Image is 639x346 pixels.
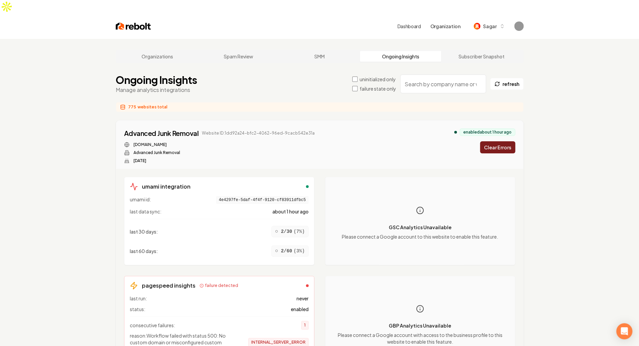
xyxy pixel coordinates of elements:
p: Please connect a Google account with access to the business profile to this website to enable thi... [331,332,510,345]
span: 1 [301,321,309,330]
button: refresh [490,78,524,90]
h1: Ongoing Insights [116,74,197,86]
span: status: [130,306,145,312]
div: enabled [306,185,309,188]
span: about 1 hour ago [272,208,309,215]
span: ○ [275,228,278,236]
div: 2/60 [271,245,309,257]
span: Website ID: 1dd92a24-bfc2-4062-96ed-9cacb542e31a [202,131,315,136]
div: enabled about 1 hour ago [460,129,515,136]
div: failed [306,284,309,287]
h3: pagespeed insights [142,282,196,290]
img: Rebolt Logo [116,21,151,31]
span: ( 3 %) [294,248,305,254]
span: 4e4297fe-5daf-4f4f-9120-cf83911dfbc5 [216,196,308,204]
span: last 60 days : [130,248,158,254]
p: GSC Analytics Unavailable [342,224,498,231]
span: never [297,295,309,302]
a: Organizations [117,51,198,62]
span: ( 7 %) [294,228,305,235]
button: Open user button [514,21,524,31]
div: Open Intercom Messenger [616,323,632,339]
span: enabled [291,306,309,312]
input: Search by company name or website ID [400,75,486,93]
h3: umami integration [142,183,191,191]
span: last data sync: [130,208,161,215]
span: last 30 days : [130,228,158,235]
span: 775 [128,104,136,110]
a: Ongoing Insights [360,51,441,62]
span: umami id: [130,196,151,204]
p: GBP Analytics Unavailable [331,322,510,329]
p: Manage analytics integrations [116,86,197,94]
div: Website [124,142,315,147]
span: failure detected [205,283,238,288]
label: uninitialized only [360,76,396,83]
p: Please connect a Google account to this website to enable this feature. [342,233,498,240]
span: Sagar [483,23,496,30]
a: Dashboard [397,23,421,30]
a: Spam Review [198,51,279,62]
label: failure state only [360,85,396,92]
a: SMM [279,51,360,62]
div: analytics enabled [454,131,457,134]
span: last run: [130,295,147,302]
img: Sagar Soni [514,21,524,31]
span: websites total [138,104,167,110]
div: 2/30 [271,226,309,237]
button: Clear Errors [480,141,515,153]
img: Sagar [474,23,480,30]
a: Advanced Junk Removal [124,129,199,138]
span: ○ [275,247,278,255]
a: [DOMAIN_NAME] [134,142,167,147]
span: consecutive failures: [130,322,175,329]
button: Organization [426,20,464,32]
a: Subscriber Snapshot [441,51,522,62]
